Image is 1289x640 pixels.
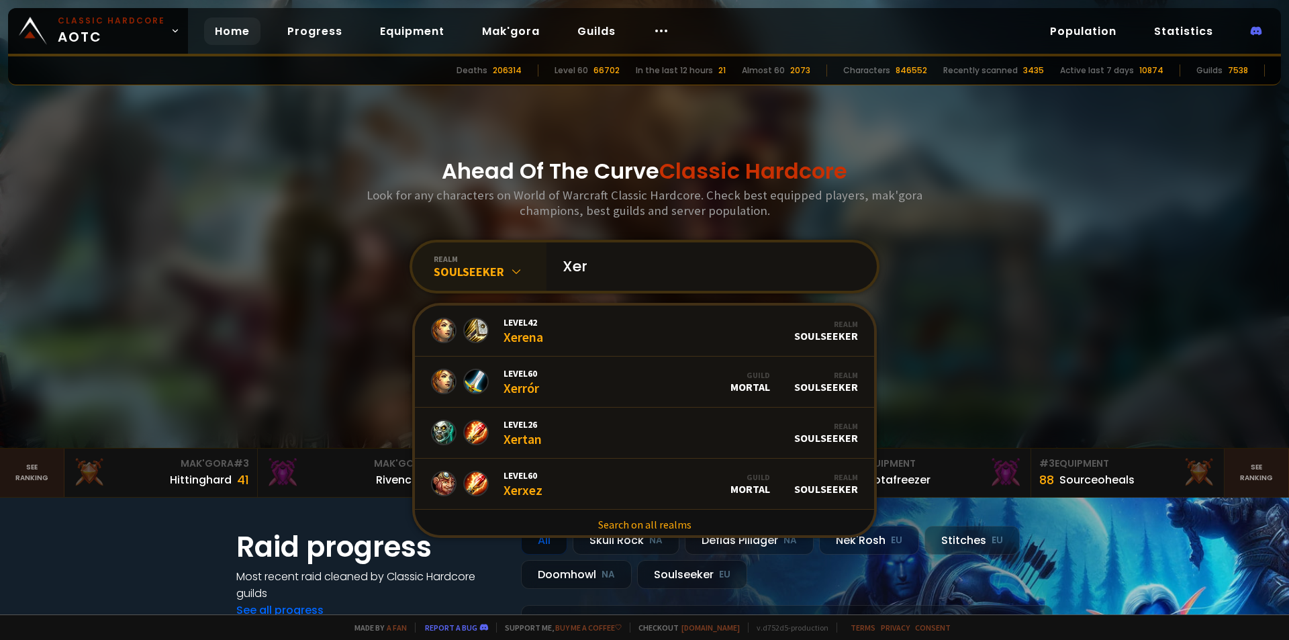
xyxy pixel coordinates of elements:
div: Realm [794,421,858,431]
h1: Raid progress [236,526,505,568]
a: Mak'Gora#2Rivench100 [258,449,451,497]
small: Classic Hardcore [58,15,165,27]
div: Recently scanned [943,64,1018,77]
div: Equipment [1039,457,1216,471]
div: Xerena [504,316,543,345]
div: Guilds [1196,64,1223,77]
div: Notafreezer [866,471,930,488]
div: Mak'Gora [266,457,442,471]
span: Level 60 [504,469,542,482]
div: Stitches [924,526,1020,555]
div: Soulseeker [794,421,858,445]
span: Made by [346,623,407,633]
a: Population [1039,17,1127,45]
div: 206314 [493,64,522,77]
span: Support me, [496,623,622,633]
h4: Most recent raid cleaned by Classic Hardcore guilds [236,568,505,602]
div: Xertan [504,418,542,447]
div: Rivench [376,471,418,488]
a: Report a bug [425,623,477,633]
div: All [521,526,567,555]
div: Skull Rock [573,526,679,555]
div: Mortal [730,472,770,496]
div: In the last 12 hours [636,64,713,77]
div: Guild [730,370,770,380]
div: realm [434,254,546,264]
small: NA [602,568,615,582]
a: Level60XerxezGuildMortalRealmSoulseeker [415,459,874,510]
div: Doomhowl [521,560,632,589]
a: Seeranking [1225,449,1289,497]
div: 66702 [593,64,620,77]
a: Home [204,17,260,45]
div: Soulseeker [794,370,858,394]
span: Level 42 [504,316,543,328]
div: 7538 [1228,64,1248,77]
div: Soulseeker [434,264,546,279]
a: Classic HardcoreAOTC [8,8,188,54]
span: Level 60 [504,367,539,379]
a: Statistics [1143,17,1224,45]
div: Guild [730,472,770,482]
a: Buy me a coffee [555,623,622,633]
div: 3435 [1023,64,1044,77]
span: Checkout [630,623,740,633]
div: Characters [843,64,890,77]
span: # 3 [234,457,249,470]
div: Mak'Gora [73,457,249,471]
h1: Ahead Of The Curve [442,155,847,187]
div: Sourceoheals [1059,471,1135,488]
div: Nek'Rosh [819,526,919,555]
small: NA [783,534,797,547]
a: Progress [277,17,353,45]
span: v. d752d5 - production [748,623,828,633]
a: Guilds [567,17,626,45]
div: Xerxez [504,469,542,498]
h3: Look for any characters on World of Warcraft Classic Hardcore. Check best equipped players, mak'g... [361,187,928,218]
div: Deaths [457,64,487,77]
div: 41 [237,471,249,489]
a: Equipment [369,17,455,45]
div: Almost 60 [742,64,785,77]
a: a fan [387,623,407,633]
div: 10874 [1139,64,1163,77]
div: Soulseeker [637,560,747,589]
div: Realm [794,370,858,380]
div: Defias Pillager [685,526,814,555]
div: Realm [794,472,858,482]
div: Equipment [846,457,1022,471]
div: 2073 [790,64,810,77]
small: EU [891,534,902,547]
input: Search a character... [555,242,861,291]
small: NA [649,534,663,547]
a: Terms [851,623,875,633]
span: AOTC [58,15,165,47]
div: Level 60 [555,64,588,77]
div: Realm [794,319,858,329]
div: Hittinghard [170,471,232,488]
div: Soulseeker [794,472,858,496]
div: Soulseeker [794,319,858,342]
a: Mak'Gora#3Hittinghard41 [64,449,258,497]
a: #3Equipment88Sourceoheals [1031,449,1225,497]
a: Level26XertanRealmSoulseeker [415,408,874,459]
div: 88 [1039,471,1054,489]
small: EU [992,534,1003,547]
a: Level42XerenaRealmSoulseeker [415,306,874,357]
a: Mak'gora [471,17,551,45]
div: Xerrór [504,367,539,396]
a: Consent [915,623,951,633]
a: Level60XerrórGuildMortalRealmSoulseeker [415,357,874,408]
div: Active last 7 days [1060,64,1134,77]
a: #2Equipment88Notafreezer [838,449,1031,497]
a: See all progress [236,602,324,618]
span: Classic Hardcore [659,156,847,186]
a: Search on all realms [415,510,874,539]
small: EU [719,568,730,582]
div: Mortal [730,370,770,394]
span: Level 26 [504,418,542,430]
a: Privacy [881,623,910,633]
div: 846552 [896,64,927,77]
div: 21 [718,64,726,77]
span: # 3 [1039,457,1055,470]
